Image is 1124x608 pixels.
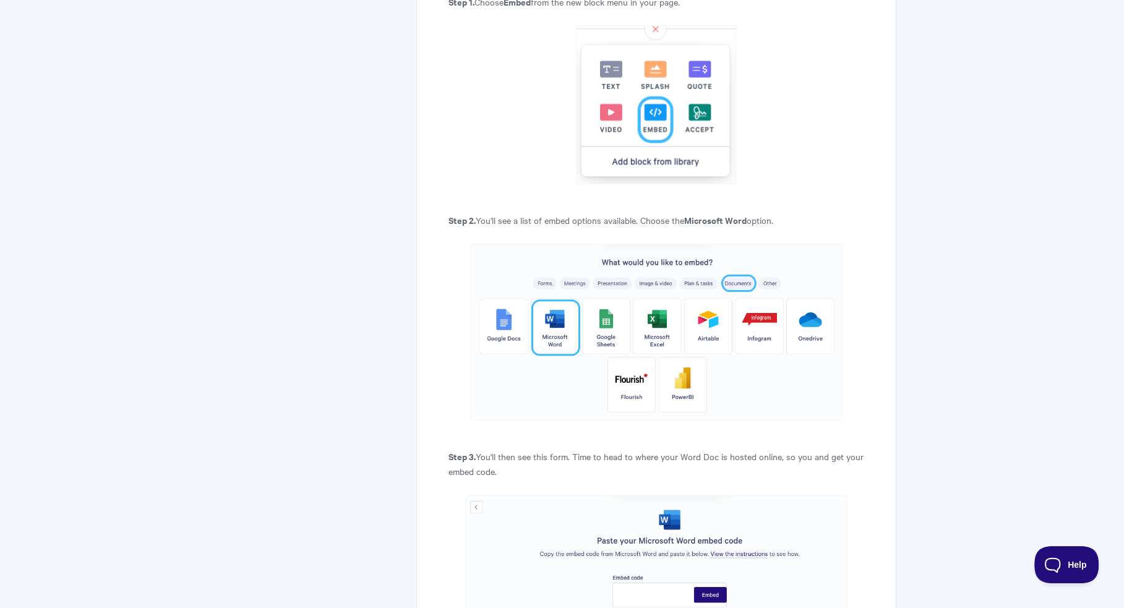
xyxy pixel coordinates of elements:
p: You'll see a list of embed options available. Choose the option. [448,213,864,228]
img: file-9104y9XBub.png [576,25,736,184]
strong: Microsoft Word [684,213,746,226]
img: file-9luidfjQMY.png [470,244,843,421]
strong: Step 2. [448,213,475,226]
p: You'll then see this form. Time to head to where your Word Doc is hosted online, so you and get y... [448,449,864,479]
iframe: Toggle Customer Support [1034,546,1099,583]
strong: Step 3. [448,450,475,463]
